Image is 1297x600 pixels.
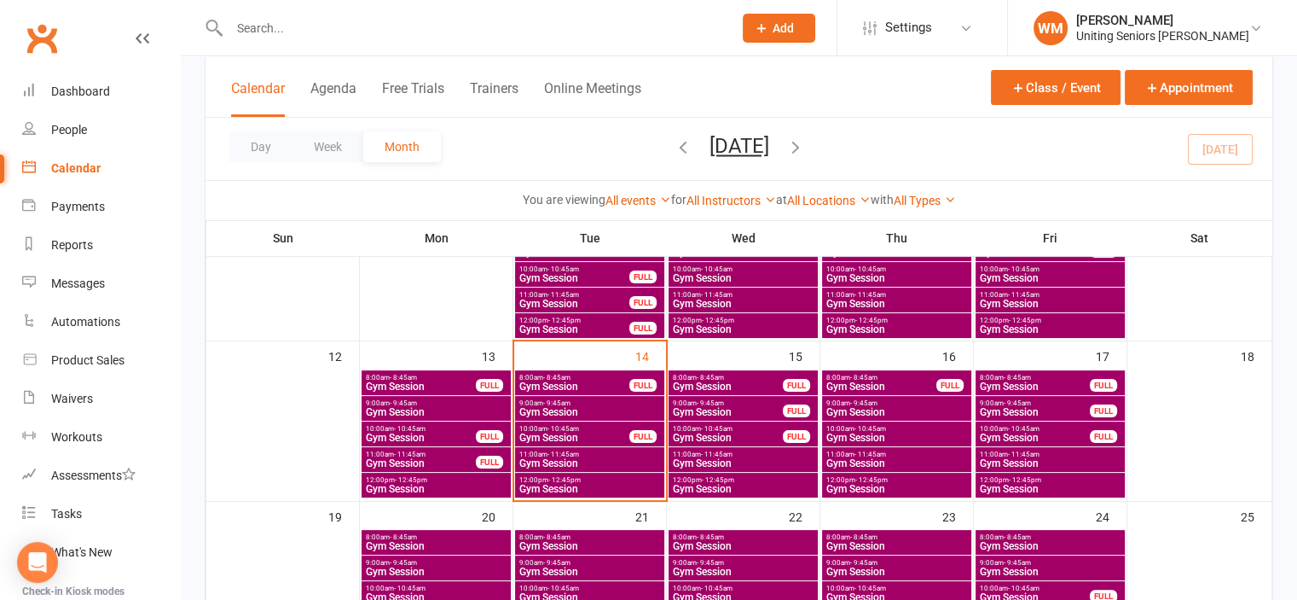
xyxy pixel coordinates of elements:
[22,418,180,457] a: Workouts
[518,425,630,433] span: 10:00am
[518,382,630,392] span: Gym Session
[979,476,1121,484] span: 12:00pm
[979,399,1091,407] span: 9:00am
[979,484,1121,494] span: Gym Session
[702,317,734,324] span: - 12:45pm
[979,265,1121,273] span: 10:00am
[543,533,570,541] span: - 8:45am
[854,451,886,458] span: - 11:45am
[701,425,732,433] span: - 10:45am
[1004,399,1031,407] span: - 9:45am
[672,484,814,494] span: Gym Session
[360,220,513,256] th: Mon
[825,382,937,392] span: Gym Session
[697,374,724,382] span: - 8:45am
[390,399,417,407] span: - 9:45am
[825,317,968,324] span: 12:00pm
[1004,374,1031,382] span: - 8:45am
[548,317,581,324] span: - 12:45pm
[51,507,82,521] div: Tasks
[825,484,968,494] span: Gym Session
[672,451,814,458] span: 11:00am
[850,374,877,382] span: - 8:45am
[825,567,968,577] span: Gym Session
[51,277,105,290] div: Messages
[206,220,360,256] th: Sun
[518,291,630,299] span: 11:00am
[22,265,180,303] a: Messages
[854,425,886,433] span: - 10:45am
[518,317,630,324] span: 12:00pm
[701,451,732,458] span: - 11:45am
[365,458,477,469] span: Gym Session
[482,502,512,530] div: 20
[365,533,507,541] span: 8:00am
[365,407,507,417] span: Gym Session
[885,9,932,47] span: Settings
[979,273,1121,283] span: Gym Session
[518,374,630,382] span: 8:00am
[518,585,661,592] span: 10:00am
[979,248,1091,258] span: Gym Session
[776,193,787,207] strong: at
[518,407,661,417] span: Gym Session
[979,585,1091,592] span: 10:00am
[773,21,794,35] span: Add
[942,502,973,530] div: 23
[51,123,87,137] div: People
[1125,70,1253,105] button: Appointment
[547,451,579,458] span: - 11:45am
[894,194,956,207] a: All Types
[395,476,427,484] span: - 12:45pm
[394,585,426,592] span: - 10:45am
[979,425,1091,433] span: 10:00am
[825,476,968,484] span: 12:00pm
[51,469,136,482] div: Assessments
[672,425,784,433] span: 10:00am
[518,299,630,309] span: Gym Session
[825,324,968,335] span: Gym Session
[672,407,784,417] span: Gym Session
[854,291,886,299] span: - 11:45am
[1090,379,1117,392] div: FULL
[825,541,968,551] span: Gym Session
[1008,265,1039,273] span: - 10:45am
[543,399,570,407] span: - 9:45am
[365,567,507,577] span: Gym Session
[365,451,477,458] span: 11:00am
[854,585,886,592] span: - 10:45am
[979,559,1121,567] span: 9:00am
[979,291,1121,299] span: 11:00am
[979,299,1121,309] span: Gym Session
[850,559,877,567] span: - 9:45am
[22,533,180,572] a: What's New
[518,324,630,335] span: Gym Session
[672,567,814,577] span: Gym Session
[365,374,477,382] span: 8:00am
[22,457,180,495] a: Assessments
[672,458,814,469] span: Gym Session
[936,379,964,392] div: FULL
[1008,585,1039,592] span: - 10:45am
[365,382,477,392] span: Gym Session
[672,317,814,324] span: 12:00pm
[855,476,888,484] span: - 12:45pm
[51,238,93,252] div: Reports
[363,131,441,162] button: Month
[365,585,507,592] span: 10:00am
[701,265,732,273] span: - 10:45am
[979,541,1121,551] span: Gym Session
[629,379,657,392] div: FULL
[825,451,968,458] span: 11:00am
[1241,502,1271,530] div: 25
[518,541,661,551] span: Gym Session
[51,84,110,98] div: Dashboard
[825,399,968,407] span: 9:00am
[979,458,1121,469] span: Gym Session
[850,533,877,541] span: - 8:45am
[979,407,1091,417] span: Gym Session
[1034,11,1068,45] div: WM
[1090,430,1117,443] div: FULL
[979,533,1121,541] span: 8:00am
[1127,220,1272,256] th: Sat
